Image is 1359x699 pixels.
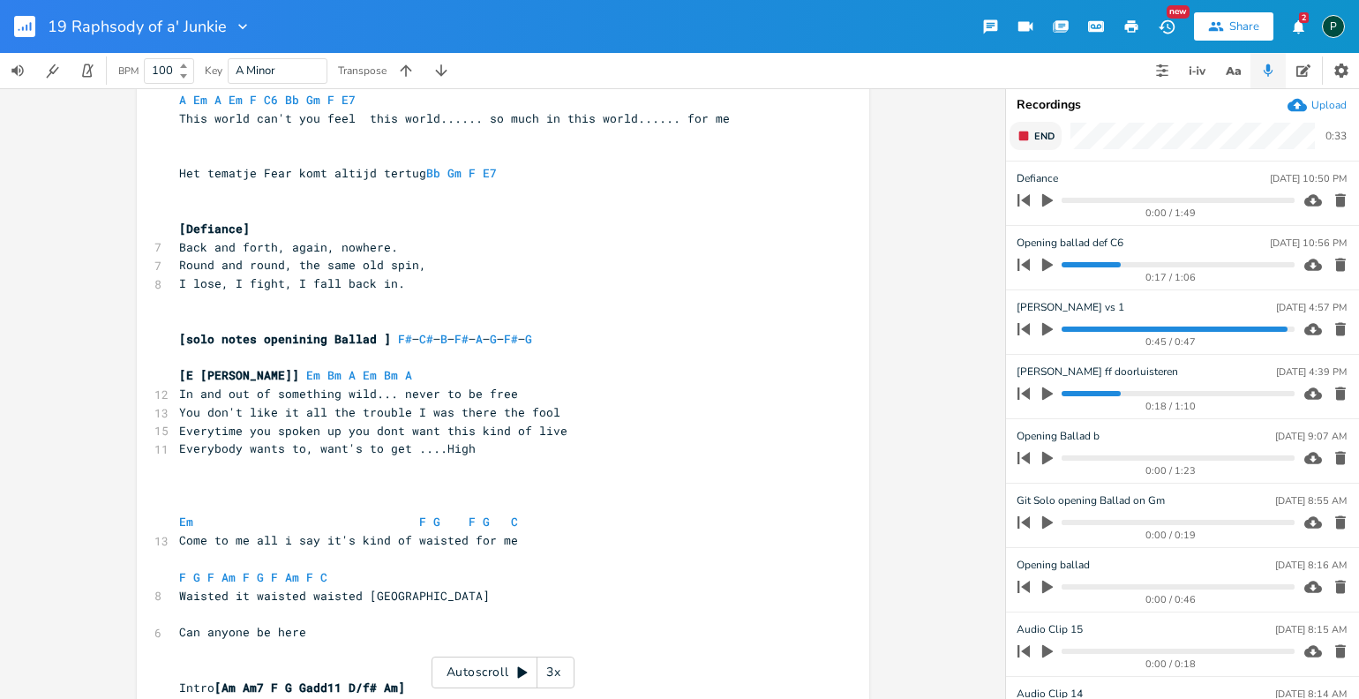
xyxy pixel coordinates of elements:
[179,532,518,548] span: Come to me all i say it's kind of waisted for me
[483,165,497,181] span: E7
[179,331,391,347] span: [solo notes openining Ballad ]
[476,331,483,347] span: A
[349,367,356,383] span: A
[179,239,398,255] span: Back and forth, again, nowhere.
[1275,432,1347,441] div: [DATE] 9:07 AM
[1047,208,1295,218] div: 0:00 / 1:49
[432,657,574,688] div: Autoscroll
[1017,299,1124,316] span: [PERSON_NAME] vs 1
[1017,428,1100,445] span: Opening Ballad b
[179,440,476,456] span: Everybody wants to, want's to get ....High
[537,657,569,688] div: 3x
[214,92,221,108] span: A
[419,331,433,347] span: C#
[342,92,356,108] span: E7
[363,367,377,383] span: Em
[250,92,257,108] span: F
[179,588,490,604] span: Waisted it waisted waisted [GEOGRAPHIC_DATA]
[1047,273,1295,282] div: 0:17 / 1:06
[179,680,412,695] span: Intro
[1275,560,1347,570] div: [DATE] 8:16 AM
[285,569,299,585] span: Am
[1047,595,1295,605] div: 0:00 / 0:46
[1047,530,1295,540] div: 0:00 / 0:19
[179,257,426,273] span: Round and round, the same old spin,
[179,331,532,347] span: – – – – – – –
[1017,364,1178,380] span: [PERSON_NAME] ff doorluisteren
[511,514,518,530] span: C
[179,569,186,585] span: F
[419,514,426,530] span: F
[1017,99,1348,111] div: Recordings
[1017,170,1058,187] span: Defiance
[433,514,440,530] span: G
[264,92,278,108] span: C6
[179,92,186,108] span: A
[1034,130,1055,143] span: End
[193,92,207,108] span: Em
[179,275,405,291] span: I lose, I fight, I fall back in.
[1322,15,1345,38] div: Piepo
[179,110,730,126] span: This world can't you feel this world...... so much in this world...... for me
[1194,12,1273,41] button: Share
[179,221,250,237] span: [Defiance]
[1270,238,1347,248] div: [DATE] 10:56 PM
[1276,367,1347,377] div: [DATE] 4:39 PM
[1149,11,1184,42] button: New
[179,165,504,181] span: Het tematje Fear komt altijd tertug
[1017,492,1165,509] span: Git Solo opening Ballad on Gm
[1299,12,1309,23] div: 2
[1275,496,1347,506] div: [DATE] 8:55 AM
[1047,337,1295,347] div: 0:45 / 0:47
[338,65,387,76] div: Transpose
[271,569,278,585] span: F
[229,92,243,108] span: Em
[469,514,476,530] span: F
[1047,402,1295,411] div: 0:18 / 1:10
[525,331,532,347] span: G
[426,165,440,181] span: Bb
[384,367,398,383] span: Bm
[504,331,518,347] span: F#
[483,514,490,530] span: G
[447,165,462,181] span: Gm
[179,367,299,383] span: [E [PERSON_NAME]]
[306,367,320,383] span: Em
[221,569,236,585] span: Am
[1276,303,1347,312] div: [DATE] 4:57 PM
[490,331,497,347] span: G
[320,569,327,585] span: C
[1275,625,1347,635] div: [DATE] 8:15 AM
[1275,689,1347,699] div: [DATE] 8:14 AM
[207,569,214,585] span: F
[306,92,320,108] span: Gm
[179,386,518,402] span: In and out of something wild... never to be free
[454,331,469,347] span: F#
[1047,466,1295,476] div: 0:00 / 1:23
[398,331,412,347] span: F#
[179,514,193,530] span: Em
[236,63,275,79] span: A Minor
[1288,95,1347,115] button: Upload
[1010,122,1062,150] button: End
[243,569,250,585] span: F
[1167,5,1190,19] div: New
[1017,557,1090,574] span: Opening ballad
[469,165,476,181] span: F
[193,569,200,585] span: G
[1270,174,1347,184] div: [DATE] 10:50 PM
[405,367,412,383] span: A
[1017,235,1123,252] span: Opening ballad def C6
[1047,659,1295,669] div: 0:00 / 0:18
[1311,98,1347,112] div: Upload
[179,404,560,420] span: You don't like it all the trouble I was there the fool
[1280,11,1316,42] button: 2
[48,19,227,34] span: 19 Raphsody of a' Junkie
[179,624,306,640] span: Can anyone be here
[440,331,447,347] span: B
[205,65,222,76] div: Key
[214,680,405,695] span: [Am Am7 F G Gadd11 D/f# Am]
[179,423,567,439] span: Everytime you spoken up you dont want this kind of live
[1322,6,1345,47] button: P
[1017,621,1083,638] span: Audio Clip 15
